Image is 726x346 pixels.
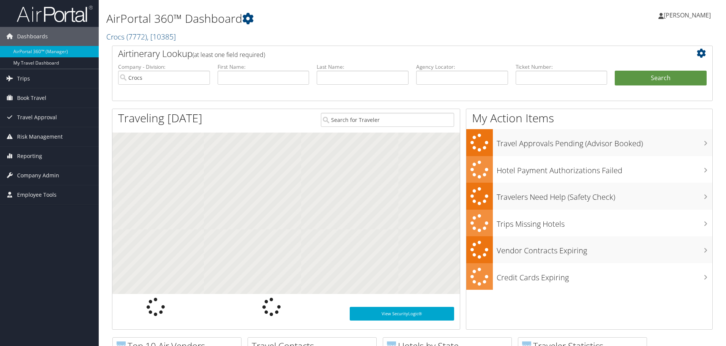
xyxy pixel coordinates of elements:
h2: Airtinerary Lookup [118,47,657,60]
span: Reporting [17,147,42,166]
span: Dashboards [17,27,48,46]
label: Ticket Number: [516,63,608,71]
label: Last Name: [317,63,409,71]
img: airportal-logo.png [17,5,93,23]
span: , [ 10385 ] [147,32,176,42]
input: Search for Traveler [321,113,454,127]
a: Crocs [106,32,176,42]
span: (at least one field required) [193,51,265,59]
span: Book Travel [17,88,46,107]
a: [PERSON_NAME] [658,4,718,27]
h3: Trips Missing Hotels [497,215,712,229]
span: [PERSON_NAME] [664,11,711,19]
h3: Credit Cards Expiring [497,269,712,283]
h3: Vendor Contracts Expiring [497,242,712,256]
label: Agency Locator: [416,63,508,71]
a: Hotel Payment Authorizations Failed [466,156,712,183]
h1: AirPortal 360™ Dashboard [106,11,515,27]
h3: Travelers Need Help (Safety Check) [497,188,712,202]
a: Travelers Need Help (Safety Check) [466,183,712,210]
span: Employee Tools [17,185,57,204]
label: Company - Division: [118,63,210,71]
a: Trips Missing Hotels [466,210,712,237]
h1: My Action Items [466,110,712,126]
a: View SecurityLogic® [350,307,454,321]
h1: Traveling [DATE] [118,110,202,126]
button: Search [615,71,707,86]
a: Credit Cards Expiring [466,263,712,290]
span: Trips [17,69,30,88]
h3: Hotel Payment Authorizations Failed [497,161,712,176]
label: First Name: [218,63,309,71]
h3: Travel Approvals Pending (Advisor Booked) [497,134,712,149]
span: ( 7772 ) [126,32,147,42]
span: Travel Approval [17,108,57,127]
span: Risk Management [17,127,63,146]
span: Company Admin [17,166,59,185]
a: Travel Approvals Pending (Advisor Booked) [466,129,712,156]
a: Vendor Contracts Expiring [466,236,712,263]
